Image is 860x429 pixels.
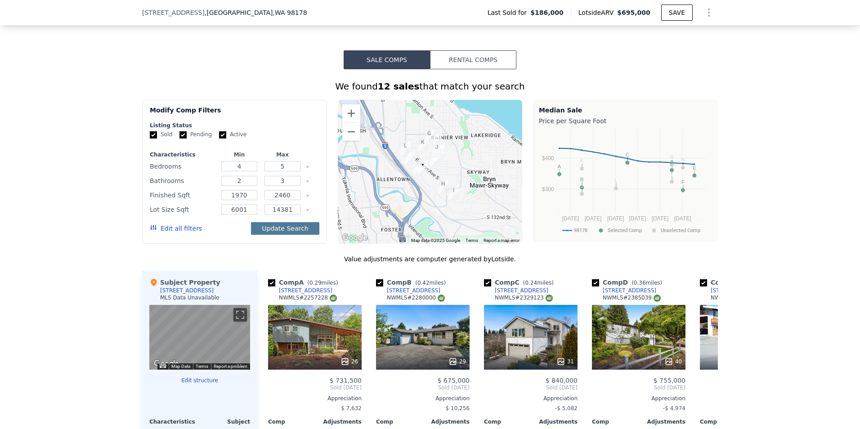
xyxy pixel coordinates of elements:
div: 6101 S 116th St [434,148,443,163]
text: D [670,160,674,165]
div: Adjustments [315,418,362,425]
div: [STREET_ADDRESS] [279,287,332,294]
span: Sold [DATE] [376,384,470,391]
img: NWMLS Logo [438,295,445,302]
span: Lotside ARV [578,8,617,17]
div: Appreciation [376,395,470,402]
span: ( miles) [304,280,341,286]
div: Finished Sqft [150,189,216,201]
div: A chart. [539,127,712,240]
button: Update Search [251,222,319,235]
span: $ 755,000 [654,377,685,384]
text: [DATE] [652,215,669,222]
div: 26 [340,357,358,366]
div: 11424 61st Ave S [434,143,444,159]
div: Min [219,151,259,158]
div: Modify Comp Filters [150,106,319,122]
span: Last Sold for [488,8,531,17]
span: -$ 5,082 [555,405,578,411]
div: - [700,402,793,415]
text: [DATE] [607,215,624,222]
div: Appreciation [592,395,685,402]
span: Map data ©2025 Google [411,238,460,243]
input: Sold [150,131,157,139]
button: Edit structure [149,377,250,384]
button: Clear [306,194,309,197]
span: Sold [DATE] [700,384,793,391]
div: Comp [376,418,423,425]
div: Lot Size Sqft [150,203,216,216]
button: SAVE [661,4,693,21]
text: K [580,158,584,163]
button: Map Data [171,363,190,370]
div: Appreciation [700,395,793,402]
a: Open this area in Google Maps (opens a new window) [152,358,181,370]
div: Characteristics [149,418,200,425]
span: $186,000 [530,8,564,17]
div: 5936 S Fountain St [432,131,442,147]
text: $400 [542,155,554,161]
div: Adjustments [423,418,470,425]
label: Sold [150,131,172,139]
div: Comp D [592,278,666,287]
text: E [693,165,696,170]
button: Keyboard shortcuts [160,364,166,368]
div: 5912 S 118th St [430,153,439,168]
button: Edit all filters [150,224,202,233]
text: 98178 [574,228,587,233]
input: Pending [179,131,187,139]
div: Comp C [484,278,557,287]
div: 10736 57th Ave S [424,129,434,144]
span: ( miles) [628,280,666,286]
div: Adjustments [639,418,685,425]
span: 0.24 [525,280,537,286]
div: Listing Status [150,122,319,129]
text: [DATE] [674,215,691,222]
span: ( miles) [520,280,557,286]
div: Map [149,305,250,370]
a: [STREET_ADDRESS] [700,287,764,294]
span: , WA 98178 [273,9,307,16]
button: Clear [306,208,309,212]
a: [STREET_ADDRESS] [376,287,440,294]
button: Clear [306,179,309,183]
div: Bedrooms [150,160,216,173]
text: Unselected Comp [661,228,700,233]
label: Pending [179,131,212,139]
div: [STREET_ADDRESS] [603,287,656,294]
span: $ 840,000 [546,377,578,384]
img: NWMLS Logo [654,295,661,302]
span: $ 675,000 [438,377,470,384]
text: J [581,183,583,189]
div: Subject Property [149,278,220,287]
div: Adjustments [531,418,578,425]
div: NWMLS # 2329123 [495,294,553,302]
div: Comp E [700,278,773,287]
div: 11418 60th Ave S [432,143,442,158]
text: B [580,177,583,182]
div: 11855 55th Ave S [414,160,424,175]
div: [STREET_ADDRESS] [711,287,764,294]
button: Toggle fullscreen view [233,308,247,322]
div: MLS Data Unavailable [160,294,219,301]
div: Characteristics [150,151,216,158]
text: [DATE] [562,215,579,222]
div: Median Sale [539,106,712,115]
label: Active [219,131,246,139]
div: Max [263,151,302,158]
div: Subject [200,418,250,425]
div: Street View [149,305,250,370]
text: [DATE] [585,215,602,222]
div: Comp [700,418,747,425]
div: 5536 S Avon St [418,138,428,153]
div: Comp [484,418,531,425]
div: Bathrooms [150,174,216,187]
span: 0.36 [634,280,646,286]
span: 0.42 [417,280,430,286]
div: NWMLS # 2385039 [603,294,661,302]
div: 40 [664,357,682,366]
span: $ 10,256 [446,405,470,411]
span: [STREET_ADDRESS] [142,8,205,17]
div: Price per Square Foot [539,115,712,127]
a: [STREET_ADDRESS] [592,287,656,294]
